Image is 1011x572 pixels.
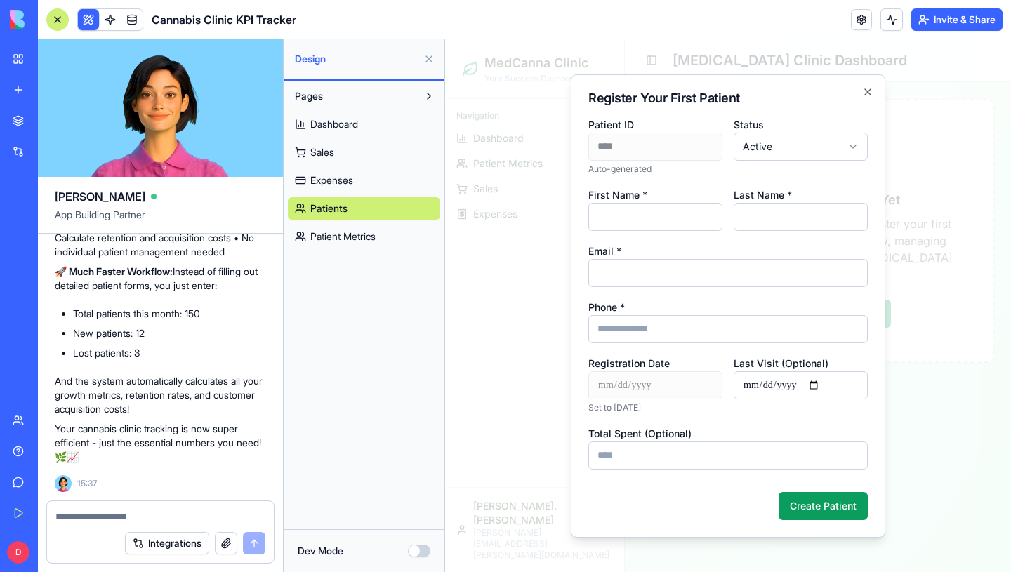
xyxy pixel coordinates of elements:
[7,541,29,564] span: D
[289,318,383,330] label: Last Visit (Optional)
[55,475,72,492] img: Ella_00000_wcx2te.png
[298,544,343,558] label: Dev Mode
[55,374,266,416] p: And the system automatically calculates all your growth metrics, retention rates, and customer ac...
[55,208,266,233] span: App Building Partner
[152,11,296,28] span: Cannabis Clinic KPI Tracker
[310,201,348,215] span: Patients
[55,188,145,205] span: [PERSON_NAME]
[125,532,209,554] button: Integrations
[143,79,189,91] label: Patient ID
[73,346,266,360] li: Lost patients: 3
[55,265,173,277] strong: 🚀 Much Faster Workflow:
[143,262,180,274] label: Phone *
[288,225,440,248] a: Patient Metrics
[143,363,277,374] p: Set to [DATE]
[333,453,423,481] button: Create Patient
[288,141,440,164] a: Sales
[77,478,97,489] span: 15:37
[288,169,440,192] a: Expenses
[289,79,319,91] label: Status
[143,124,277,135] p: Auto-generated
[143,149,202,161] label: First Name *
[10,10,97,29] img: logo
[288,197,440,220] a: Patients
[310,173,353,187] span: Expenses
[295,89,323,103] span: Pages
[911,8,1003,31] button: Invite & Share
[310,117,358,131] span: Dashboard
[295,52,418,66] span: Design
[143,53,423,65] h2: Register Your First Patient
[288,85,418,107] button: Pages
[143,318,225,330] label: Registration Date
[55,265,266,293] p: Instead of filling out detailed patient forms, you just enter:
[143,388,246,400] label: Total Spent (Optional)
[310,145,334,159] span: Sales
[143,206,176,218] label: Email *
[288,113,440,135] a: Dashboard
[73,326,266,340] li: New patients: 12
[310,230,376,244] span: Patient Metrics
[289,149,347,161] label: Last Name *
[55,422,266,464] p: Your cannabis clinic tracking is now super efficient - just the essential numbers you need! 🌿📈
[73,307,266,321] li: Total patients this month: 150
